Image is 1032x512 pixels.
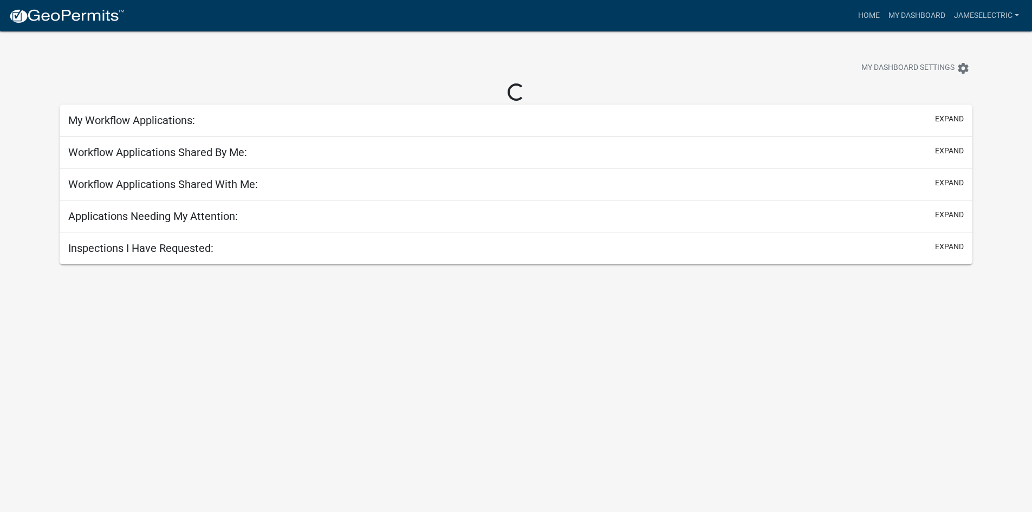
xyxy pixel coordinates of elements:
a: Home [854,5,884,26]
button: expand [935,145,964,157]
button: My Dashboard Settingssettings [853,57,978,79]
button: expand [935,209,964,221]
i: settings [957,62,970,75]
h5: Workflow Applications Shared By Me: [68,146,247,159]
span: My Dashboard Settings [861,62,955,75]
button: expand [935,241,964,252]
a: My Dashboard [884,5,950,26]
h5: Applications Needing My Attention: [68,210,238,223]
button: expand [935,113,964,125]
h5: Workflow Applications Shared With Me: [68,178,258,191]
a: jameselectric [950,5,1023,26]
button: expand [935,177,964,189]
h5: My Workflow Applications: [68,114,195,127]
h5: Inspections I Have Requested: [68,242,213,255]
